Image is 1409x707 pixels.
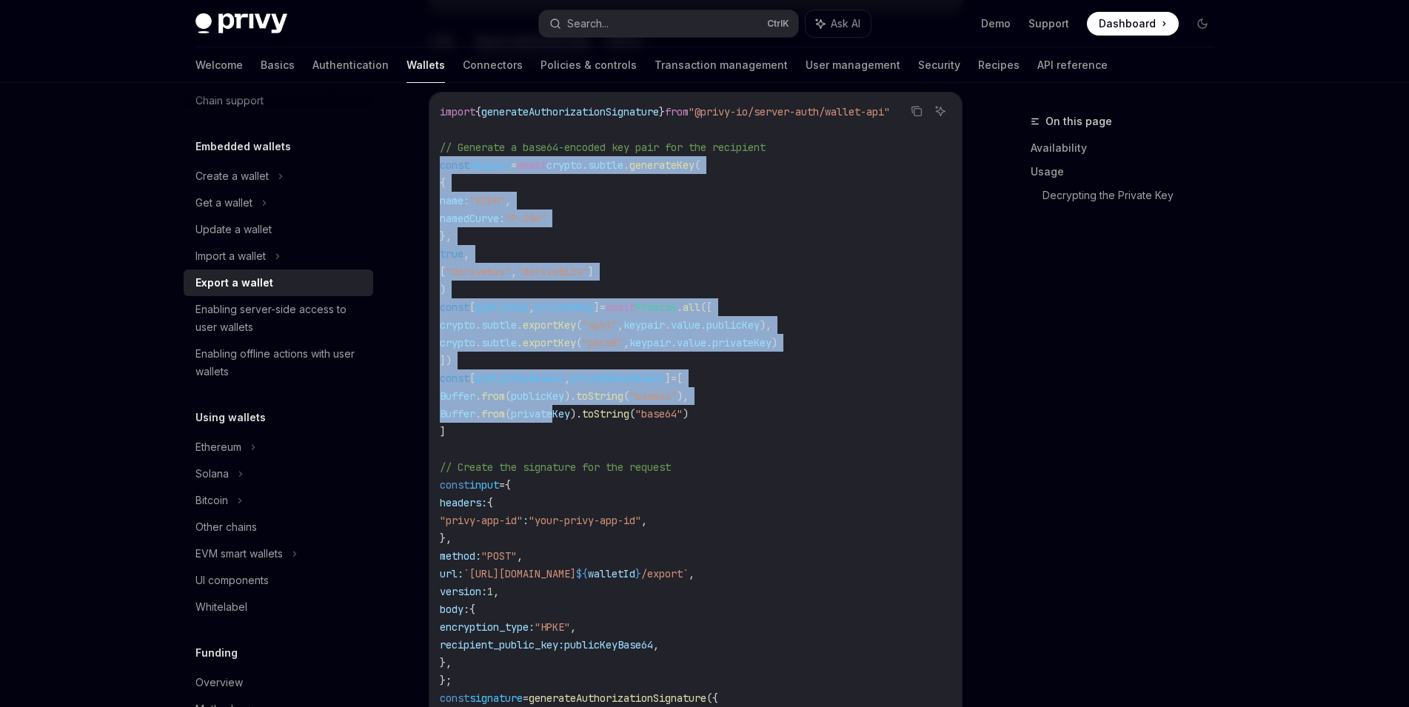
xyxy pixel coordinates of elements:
span: keypair [623,318,665,332]
span: , [618,318,623,332]
div: Ethereum [195,438,241,456]
span: "ECDH" [469,194,505,207]
a: Security [918,47,960,83]
a: Export a wallet [184,269,373,296]
span: recipient_public_key: [440,638,564,651]
span: , [570,620,576,634]
a: Usage [1031,160,1226,184]
span: crypto [440,336,475,349]
span: "privy-app-id" [440,514,523,527]
span: , [689,567,695,580]
span: Buffer [440,407,475,420]
span: await [517,158,546,172]
div: Update a wallet [195,221,272,238]
span: await [606,301,635,314]
span: Ctrl K [767,18,789,30]
span: "base64" [629,389,677,403]
span: exportKey [523,336,576,349]
span: { [469,603,475,616]
div: Search... [567,15,609,33]
span: exportKey [523,318,576,332]
span: ) [683,407,689,420]
button: Toggle dark mode [1191,12,1214,36]
span: input [469,478,499,492]
span: generateAuthorizationSignature [529,691,706,705]
span: ${ [576,567,588,580]
div: Create a wallet [195,167,269,185]
span: privateKeyBase64 [570,372,665,385]
span: Promise [635,301,677,314]
span: }, [440,229,452,243]
span: keypair [469,158,511,172]
span: ) [440,283,446,296]
span: const [440,372,469,385]
span: toString [582,407,629,420]
span: [ [677,372,683,385]
span: Buffer [440,389,475,403]
button: Search...CtrlK [539,10,798,37]
span: value [671,318,700,332]
span: body: [440,603,469,616]
span: { [505,478,511,492]
div: Export a wallet [195,274,273,292]
span: . [677,301,683,314]
span: ( [505,407,511,420]
span: "your-privy-app-id" [529,514,641,527]
span: ). [570,407,582,420]
span: , [493,585,499,598]
span: subtle [481,336,517,349]
span: ( [629,407,635,420]
span: . [475,407,481,420]
span: publicKey [511,389,564,403]
div: Solana [195,465,229,483]
span: const [440,301,469,314]
span: ( [695,158,700,172]
span: , [505,194,511,207]
span: namedCurve: [440,212,505,225]
span: . [665,318,671,332]
span: subtle [481,318,517,332]
span: privateKey [535,301,594,314]
span: ([ [700,301,712,314]
span: . [671,336,677,349]
span: ] [440,425,446,438]
span: "pkcs8" [582,336,623,349]
span: }, [440,532,452,545]
a: Wallets [406,47,445,83]
span: privateKey [712,336,772,349]
span: from [481,389,505,403]
div: Import a wallet [195,247,266,265]
span: } [635,567,641,580]
span: true [440,247,463,261]
span: = [523,691,529,705]
span: . [475,336,481,349]
button: Ask AI [806,10,871,37]
button: Ask AI [931,101,950,121]
span: "base64" [635,407,683,420]
span: publicKey [706,318,760,332]
span: all [683,301,700,314]
span: = [511,158,517,172]
span: // Create the signature for the request [440,460,671,474]
a: Connectors [463,47,523,83]
span: . [475,318,481,332]
span: . [475,389,481,403]
span: }, [440,656,452,669]
span: , [529,301,535,314]
span: [ [440,265,446,278]
span: { [487,496,493,509]
a: API reference [1037,47,1108,83]
span: from [481,407,505,420]
span: encryption_type: [440,620,535,634]
div: Enabling offline actions with user wallets [195,345,364,381]
a: User management [806,47,900,83]
button: Copy the contents from the code block [907,101,926,121]
a: Decrypting the Private Key [1042,184,1226,207]
span: [ [469,372,475,385]
span: : [523,514,529,527]
span: { [475,105,481,118]
span: , [653,638,659,651]
span: [ [469,301,475,314]
span: ). [564,389,576,403]
span: , [517,549,523,563]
